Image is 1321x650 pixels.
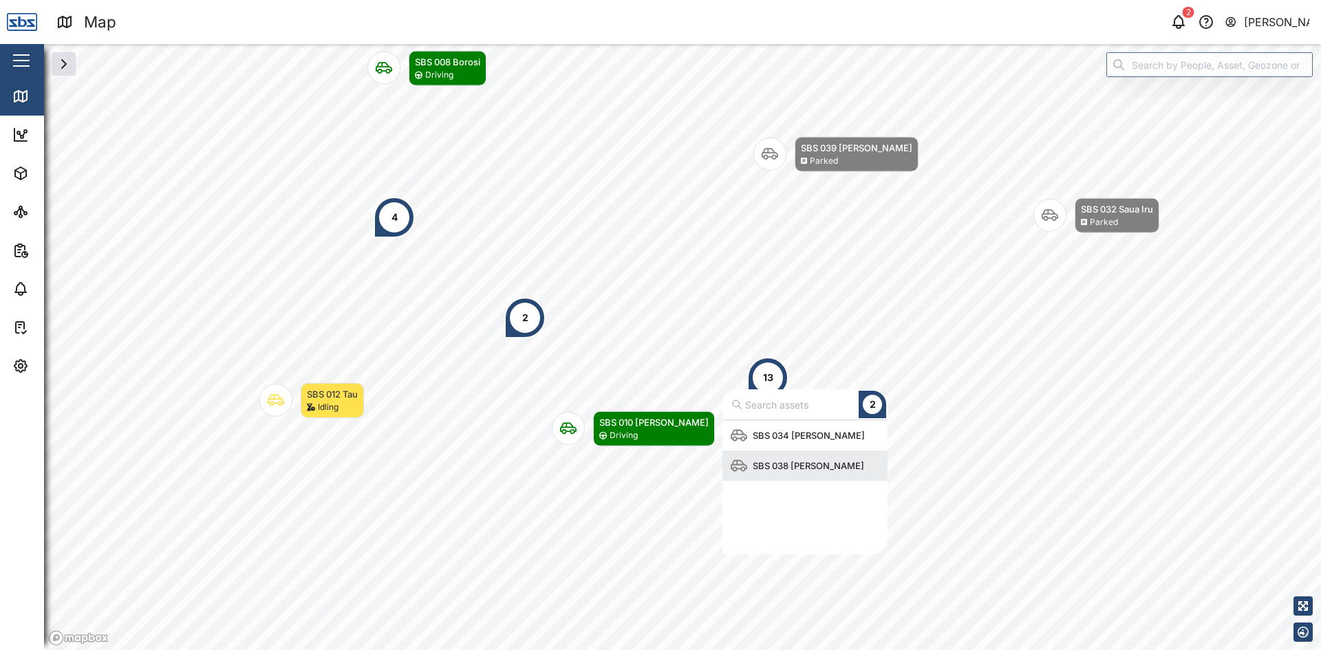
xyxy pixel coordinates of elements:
[374,197,415,238] div: Map marker
[599,415,709,429] div: SBS 010 [PERSON_NAME]
[36,127,98,142] div: Dashboard
[729,392,888,417] input: Search assets
[504,297,546,338] div: Map marker
[1244,14,1310,31] div: [PERSON_NAME]
[801,141,912,155] div: SBS 039 [PERSON_NAME]
[84,10,116,34] div: Map
[48,630,109,646] a: Mapbox logo
[763,370,773,385] div: 13
[1183,7,1194,18] div: 2
[753,137,919,172] div: Map marker
[747,459,870,473] div: SBS 038 [PERSON_NAME]
[747,429,870,442] div: SBS 034 [PERSON_NAME]
[1081,202,1153,216] div: SBS 032 Saua Iru
[318,401,339,414] div: Idling
[1033,198,1159,233] div: Map marker
[610,429,638,442] div: Driving
[36,89,67,104] div: Map
[36,320,74,335] div: Tasks
[425,69,453,82] div: Driving
[367,51,486,86] div: Map marker
[722,389,888,554] div: Map marker
[36,281,78,296] div: Alarms
[1106,52,1313,77] input: Search by People, Asset, Geozone or Place
[36,243,83,258] div: Reports
[7,7,37,37] img: Main Logo
[522,310,528,325] div: 2
[1224,12,1310,32] button: [PERSON_NAME]
[810,155,838,168] div: Parked
[552,411,715,446] div: Map marker
[36,358,85,373] div: Settings
[391,210,398,225] div: 4
[44,44,1321,650] canvas: Map
[1090,216,1118,229] div: Parked
[36,204,69,219] div: Sites
[747,357,788,398] div: Map marker
[259,383,364,418] div: Map marker
[722,420,888,554] div: grid
[415,55,480,69] div: SBS 008 Borosi
[307,387,358,401] div: SBS 012 Tau
[870,397,876,412] div: 2
[36,166,78,181] div: Assets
